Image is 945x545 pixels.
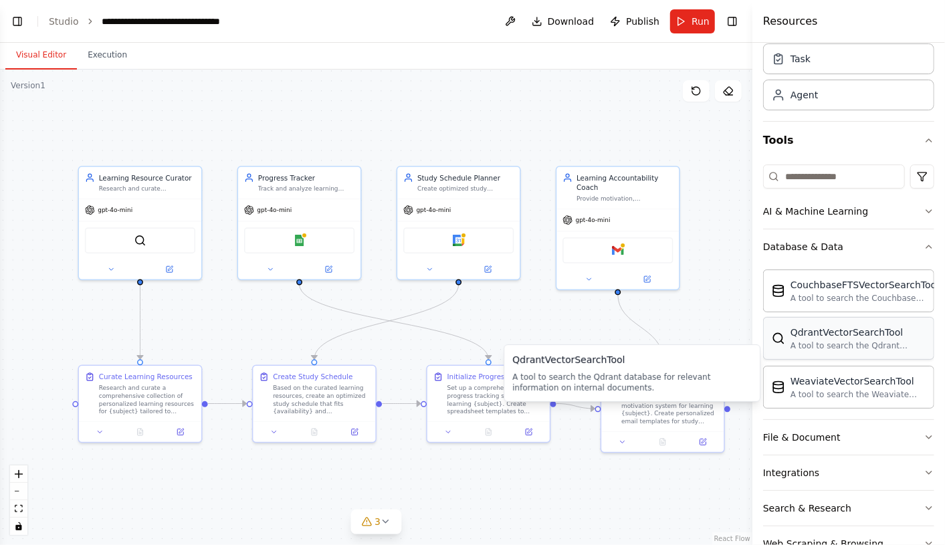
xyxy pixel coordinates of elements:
div: Set up a comprehensive progress tracking system for learning {subject}. Create spreadsheet templa... [447,384,544,416]
div: Learning Accountability CoachProvide motivation, accountability, and personalized coaching for le... [556,166,680,290]
div: A tool to search the Qdrant database for relevant information on internal documents. [512,372,752,393]
button: AI & Machine Learning [763,194,934,229]
div: Learning Accountability Coach [576,173,673,193]
button: zoom out [10,483,27,500]
button: Search & Research [763,491,934,526]
span: Download [548,15,595,28]
div: Based on the curated learning resources, create an optimized study schedule that fits {availabili... [273,384,369,416]
g: Edge from 842275c1-6f3b-4a46-9abe-b1cd55dc95fd to 08424505-6c50-464e-9466-c7a6bdce0cf7 [613,294,668,359]
div: Study Schedule PlannerCreate optimized study schedules for {subject} that fit the learner's {avai... [397,166,521,280]
div: Version 1 [11,80,45,91]
g: Edge from 3808151b-cc57-40a6-aa7e-a0cb6b6cc8ec to eb8af134-bbc7-44e0-908b-6c7b722c1167 [294,284,494,359]
div: AI & Machine Learning [763,205,868,218]
div: Integrations [763,466,819,479]
img: QdrantVectorSearchTool [772,332,785,345]
button: Open in side panel [300,263,356,276]
div: Research and curate personalized learning resources for {subject} based on the learner's {skill_l... [99,185,195,193]
div: Progress TrackerTrack and analyze learning progress across {subject}, documenting completed activ... [237,166,362,280]
div: Create Study Schedule [273,372,352,382]
div: Curate Learning Resources [99,372,193,382]
img: CouchbaseFTSVectorSearchTool [772,284,785,298]
span: gpt-4o-mini [98,206,132,214]
button: Open in side panel [141,263,197,276]
g: Edge from c8aca289-fac1-4bff-a025-fc0a0aceaa03 to fe62219b-06f4-4376-8b3f-a920f3147d67 [135,284,145,359]
div: Create Study ScheduleBased on the curated learning resources, create an optimized study schedule ... [252,365,377,443]
button: No output available [293,426,335,438]
div: Establish an accountability and motivation system for learning {subject}. Create personalized ema... [621,394,718,426]
div: Agent [791,88,818,102]
button: zoom in [10,465,27,483]
div: CouchbaseFTSVectorSearchTool [791,278,939,292]
a: React Flow attribution [714,535,750,542]
div: Crew [763,38,934,121]
img: WeaviateVectorSearchTool [772,380,785,394]
button: Open in side panel [163,426,197,438]
div: A tool to search the Qdrant database for relevant information on internal documents. [791,340,926,351]
span: 3 [375,515,381,528]
div: Curate Learning ResourcesResearch and curate a comprehensive collection of personalized learning ... [78,365,203,443]
div: Database & Data [763,240,843,253]
nav: breadcrumb [49,15,252,28]
div: Learning Resource CuratorResearch and curate personalized learning resources for {subject} based ... [78,166,203,280]
div: React Flow controls [10,465,27,535]
a: Studio [49,16,79,27]
button: Run [670,9,715,33]
button: Open in side panel [512,426,546,438]
button: Open in side panel [459,263,516,276]
button: Open in side panel [619,274,675,286]
button: Open in side panel [686,436,720,448]
button: Tools [763,122,934,159]
h4: Resources [763,13,818,29]
span: Publish [626,15,659,28]
div: A tool to search the Couchbase database for relevant information on internal documents. [791,293,939,304]
div: Study Schedule Planner [417,173,514,183]
div: Initialize Progress TrackingSet up a comprehensive progress tracking system for learning {subject... [426,365,550,443]
button: Database & Data [763,229,934,264]
button: No output available [119,426,161,438]
button: fit view [10,500,27,518]
div: A tool to search the Weaviate database for relevant information on internal documents. [791,389,926,400]
button: Show left sidebar [8,12,27,31]
img: Google Sheets [294,235,306,247]
button: Hide right sidebar [723,12,742,31]
div: Launch Accountability SystemEstablish an accountability and motivation system for learning {subje... [601,365,725,453]
button: Open in side panel [337,426,371,438]
button: File & Document [763,420,934,455]
div: QdrantVectorSearchTool [791,326,926,339]
div: QdrantVectorSearchTool [512,353,752,366]
div: File & Document [763,431,841,444]
div: Search & Research [763,502,851,515]
g: Edge from fe62219b-06f4-4376-8b3f-a920f3147d67 to 3a24fdb4-153a-40d4-a975-7df663e42c76 [208,399,247,409]
button: Download [526,9,600,33]
div: Learning Resource Curator [99,173,195,183]
img: Gmail [612,245,624,257]
button: Visual Editor [5,41,77,70]
div: Initialize Progress Tracking [447,372,540,382]
button: Integrations [763,455,934,490]
div: Create optimized study schedules for {subject} that fit the learner's {availability} and {learnin... [417,185,514,193]
div: Task [791,52,811,66]
g: Edge from 3a24fdb4-153a-40d4-a975-7df663e42c76 to eb8af134-bbc7-44e0-908b-6c7b722c1167 [382,399,421,409]
div: Research and curate a comprehensive collection of personalized learning resources for {subject} t... [99,384,195,416]
div: Track and analyze learning progress across {subject}, documenting completed activities, time spen... [258,185,354,193]
span: gpt-4o-mini [576,216,611,224]
div: Database & Data [763,264,934,419]
button: 3 [350,510,402,534]
g: Edge from eb8af134-bbc7-44e0-908b-6c7b722c1167 to 08424505-6c50-464e-9466-c7a6bdce0cf7 [556,399,595,413]
span: Run [692,15,710,28]
button: No output available [467,426,510,438]
span: gpt-4o-mini [257,206,292,214]
button: Execution [77,41,138,70]
button: toggle interactivity [10,518,27,535]
button: No output available [641,436,684,448]
button: Publish [605,9,665,33]
div: Progress Tracker [258,173,354,183]
div: Provide motivation, accountability, and personalized coaching for learning {subject}, sending tim... [576,195,673,203]
span: gpt-4o-mini [417,206,451,214]
div: WeaviateVectorSearchTool [791,374,926,388]
img: Google Calendar [453,235,465,247]
img: SerperDevTool [134,235,146,247]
